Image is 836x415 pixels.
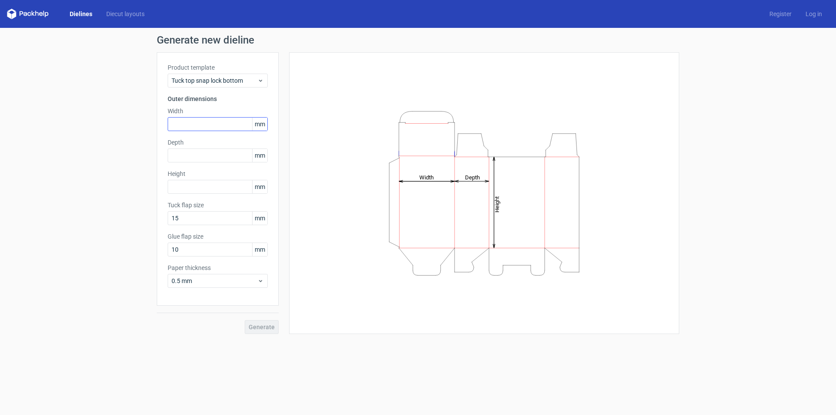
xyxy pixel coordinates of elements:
span: 0.5 mm [172,277,257,285]
label: Glue flap size [168,232,268,241]
a: Dielines [63,10,99,18]
h1: Generate new dieline [157,35,679,45]
a: Register [762,10,799,18]
label: Product template [168,63,268,72]
tspan: Width [419,174,434,180]
label: Paper thickness [168,263,268,272]
label: Tuck flap size [168,201,268,209]
label: Width [168,107,268,115]
span: mm [252,149,267,162]
label: Height [168,169,268,178]
span: Tuck top snap lock bottom [172,76,257,85]
a: Log in [799,10,829,18]
span: mm [252,212,267,225]
tspan: Height [494,196,500,212]
h3: Outer dimensions [168,94,268,103]
span: mm [252,180,267,193]
label: Depth [168,138,268,147]
span: mm [252,243,267,256]
tspan: Depth [465,174,480,180]
a: Diecut layouts [99,10,152,18]
span: mm [252,118,267,131]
